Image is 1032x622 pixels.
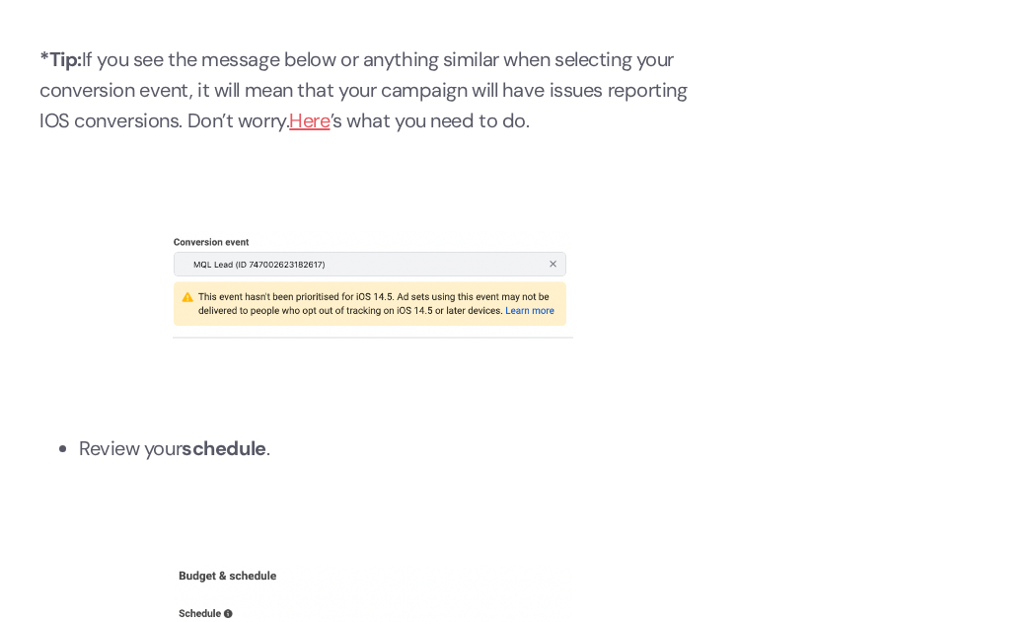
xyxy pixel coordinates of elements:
[289,108,330,133] a: Here
[39,490,706,520] p: ‍
[182,435,265,461] strong: schedule
[39,44,706,136] p: If you see the message below or anything similar when selecting your conversion event, it will me...
[39,156,706,187] p: ‍
[39,383,706,414] p: ‍
[39,46,82,72] strong: *Tip:
[79,433,706,464] li: Review your .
